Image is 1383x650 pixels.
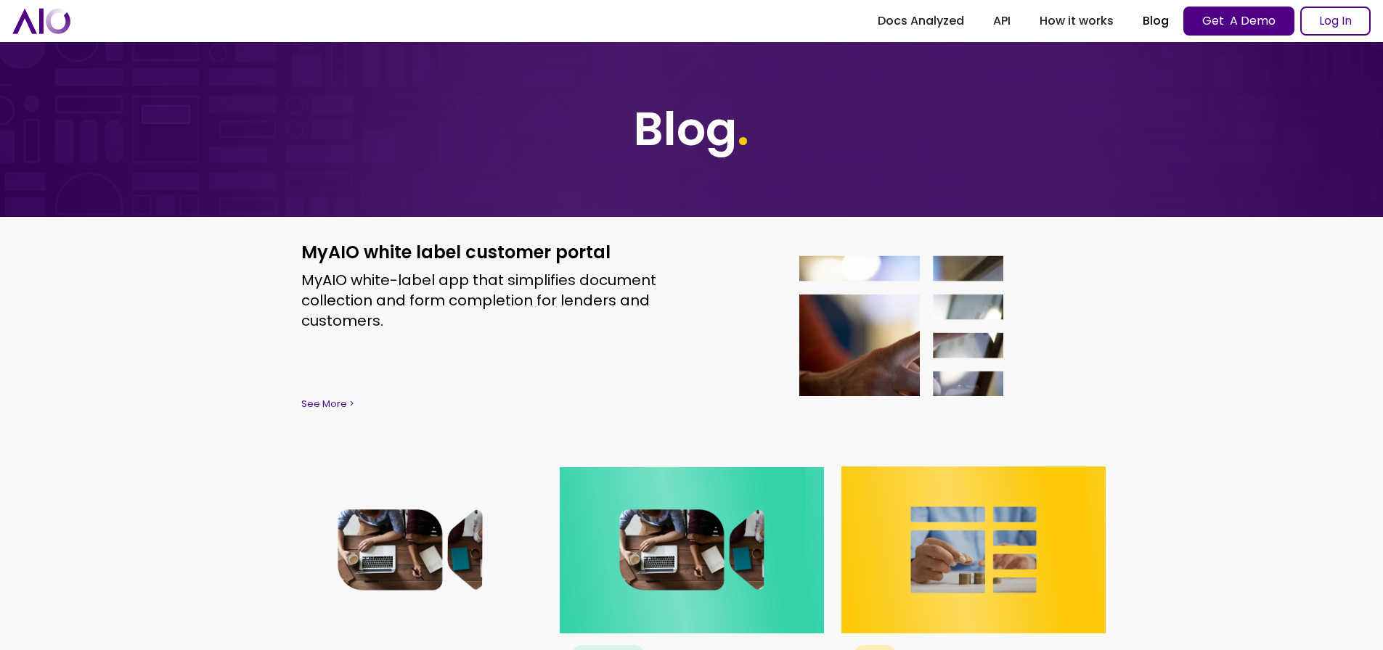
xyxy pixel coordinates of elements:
div: See More > [301,397,663,411]
a: Log In [1300,7,1371,36]
a: Get A Demo [1183,7,1294,36]
h1: Blog [634,102,749,157]
a: How it works [1025,8,1128,34]
a: API [979,8,1025,34]
a: Docs Analyzed [863,8,979,34]
a: Blog [1128,8,1183,34]
h3: MyAIO white label customer portal [301,240,663,265]
span: . [737,96,749,161]
p: MyAIO white-label app that simplifies document collection and form completion for lenders and cus... [301,270,663,331]
a: MyAIO white label customer portalMyAIO white-label app that simplifies document collection and fo... [278,217,1106,435]
a: home [12,8,70,33]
